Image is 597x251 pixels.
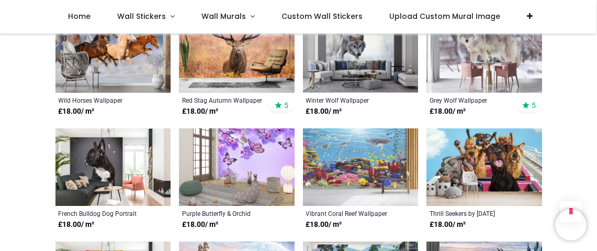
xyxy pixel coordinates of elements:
a: French Bulldog Dog Portrait Wallpaper [59,209,146,217]
a: Grey Wolf Wallpaper [430,96,517,104]
a: Vibrant Coral Reef Wallpaper [306,209,393,217]
span: Wall Murals [201,11,246,21]
span: Wall Stickers [117,11,166,21]
img: Vibrant Coral Reef Wall Mural Wallpaper [303,128,419,206]
span: 5 [532,101,536,110]
iframe: Brevo live chat [555,209,587,241]
a: Red Stag Autumn Wallpaper [182,96,269,104]
a: Thrill Seekers by [DATE][PERSON_NAME] [430,209,517,217]
a: Winter Wolf Wallpaper [306,96,393,104]
span: Custom Wall Stickers [281,11,363,21]
strong: £ 18.00 / m² [59,106,95,117]
strong: £ 18.00 / m² [182,220,218,230]
strong: £ 18.00 / m² [430,106,466,117]
a: Purple Butterfly & Orchid Flowers Wallpaper [182,209,269,217]
strong: £ 18.00 / m² [306,220,342,230]
img: Thrill Seekers Wall Mural by Lucia Heffernan [426,128,542,206]
strong: £ 18.00 / m² [182,106,218,117]
img: Grey Wolf Wall Mural Wallpaper [426,15,542,93]
img: Red Stag Autumn Wall Mural Wallpaper [179,15,295,93]
span: Home [68,11,91,21]
img: Purple Butterfly & Orchid Flowers Wall Mural Wallpaper [179,128,295,206]
strong: £ 18.00 / m² [430,220,466,230]
img: French Bulldog Dog Portrait Wall Mural Wallpaper [55,128,171,206]
span: Upload Custom Mural Image [389,11,500,21]
strong: £ 18.00 / m² [59,220,95,230]
strong: £ 18.00 / m² [306,106,342,117]
span: 5 [284,101,288,110]
img: Wild Horses Wall Mural Wallpaper [55,15,171,93]
a: Wild Horses Wallpaper [59,96,146,104]
img: Winter Wolf Wall Mural Wallpaper [303,15,419,93]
